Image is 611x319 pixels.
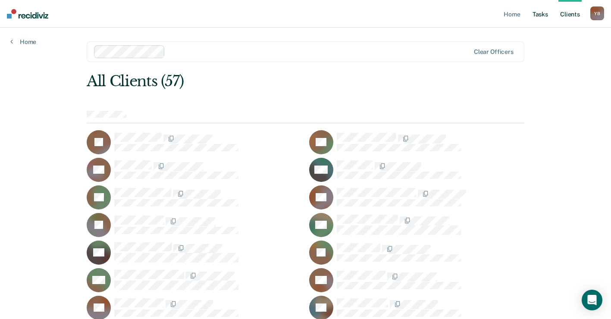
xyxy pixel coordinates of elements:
a: Home [10,38,36,46]
div: All Clients (57) [87,72,437,90]
button: YB [590,6,604,20]
div: Clear officers [474,48,514,56]
div: Y B [590,6,604,20]
img: Recidiviz [7,9,48,19]
div: Open Intercom Messenger [582,290,602,310]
